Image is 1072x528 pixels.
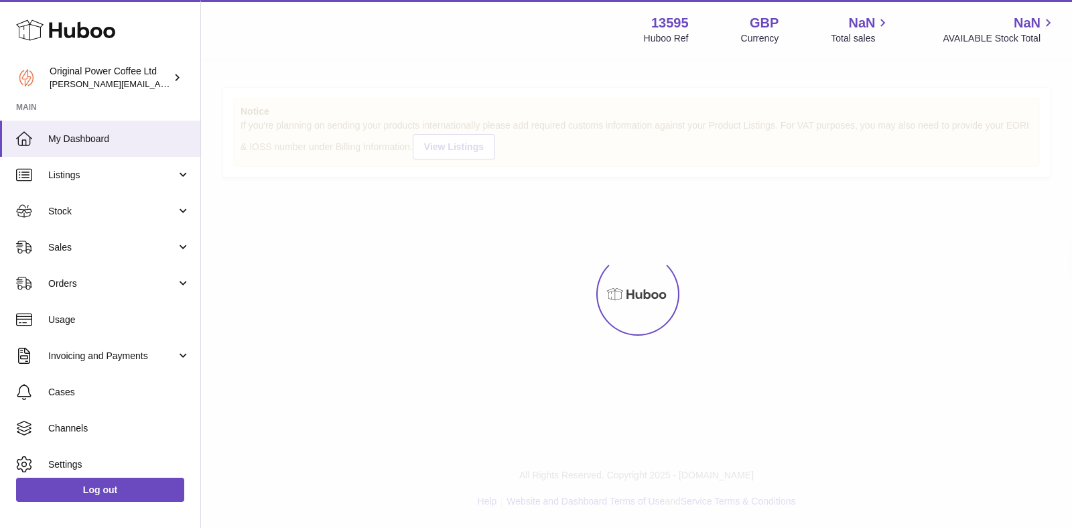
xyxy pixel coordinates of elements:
span: [PERSON_NAME][EMAIL_ADDRESS][DOMAIN_NAME] [50,78,269,89]
span: Orders [48,277,176,290]
span: AVAILABLE Stock Total [943,32,1056,45]
span: NaN [848,14,875,32]
span: Usage [48,314,190,326]
span: Sales [48,241,176,254]
a: NaN AVAILABLE Stock Total [943,14,1056,45]
strong: GBP [750,14,779,32]
span: Stock [48,205,176,218]
span: Total sales [831,32,890,45]
a: Log out [16,478,184,502]
div: Currency [741,32,779,45]
img: aline@drinkpowercoffee.com [16,68,36,88]
span: Cases [48,386,190,399]
div: Huboo Ref [644,32,689,45]
div: Original Power Coffee Ltd [50,65,170,90]
span: Listings [48,169,176,182]
strong: 13595 [651,14,689,32]
a: NaN Total sales [831,14,890,45]
span: Settings [48,458,190,471]
span: Channels [48,422,190,435]
span: Invoicing and Payments [48,350,176,362]
span: NaN [1014,14,1041,32]
span: My Dashboard [48,133,190,145]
